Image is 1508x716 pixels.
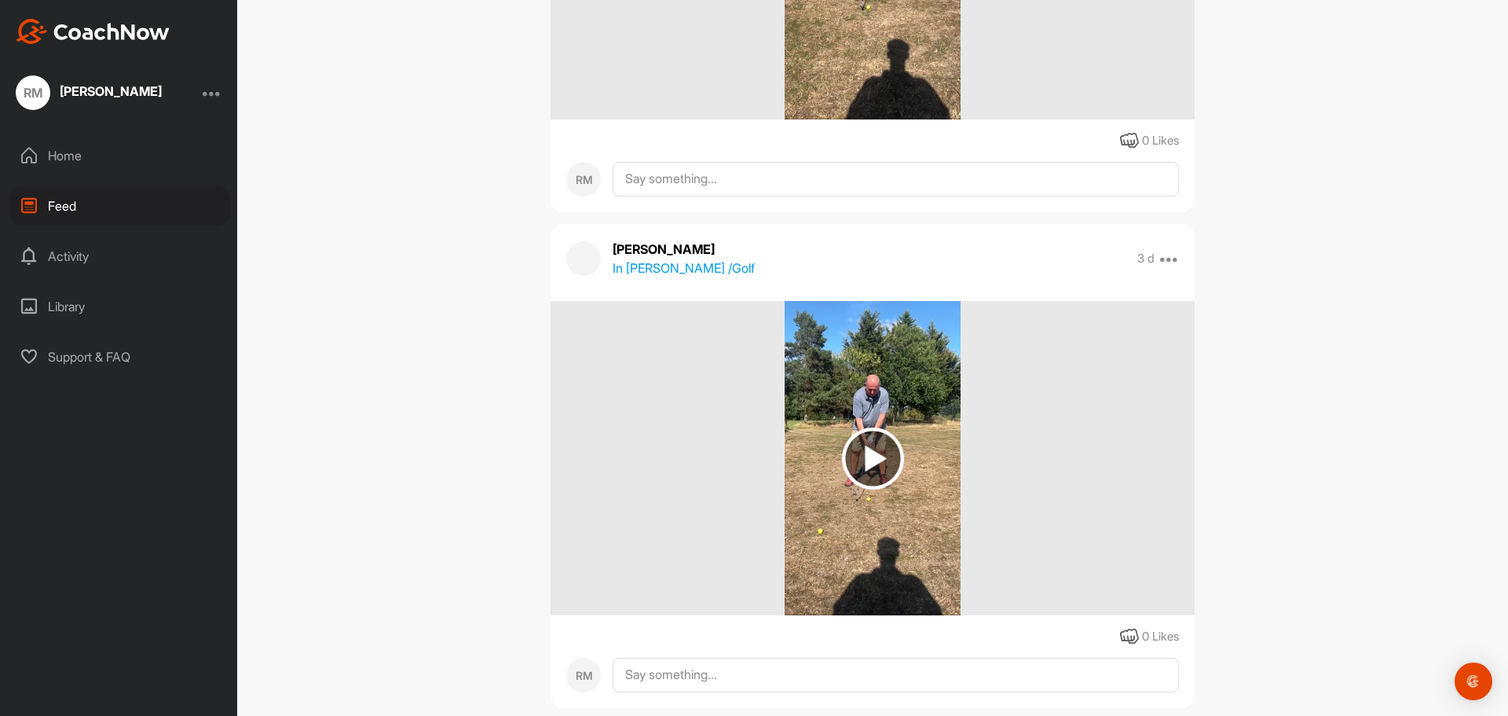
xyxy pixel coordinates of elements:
[1142,628,1179,646] div: 0 Likes
[842,428,904,490] img: play
[16,75,50,110] div: RM
[566,162,601,196] div: RM
[1137,251,1155,266] p: 3 d
[1142,132,1179,150] div: 0 Likes
[9,186,230,226] div: Feed
[16,19,170,44] img: CoachNow
[9,237,230,276] div: Activity
[9,287,230,326] div: Library
[1455,663,1492,700] div: Open Intercom Messenger
[60,85,162,97] div: [PERSON_NAME]
[613,240,755,259] p: [PERSON_NAME]
[785,301,960,615] img: media
[566,658,601,692] div: RM
[9,337,230,376] div: Support & FAQ
[613,259,755,277] p: In [PERSON_NAME] / Golf
[9,136,230,175] div: Home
